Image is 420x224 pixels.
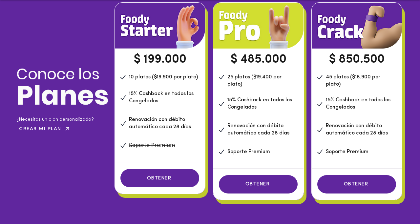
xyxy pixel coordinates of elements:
span: $ 850.500 [329,53,385,66]
span: Renovación con débito automático cada 28 días [129,117,191,130]
span: 45 platos ($18.900 por plato) [326,74,380,87]
span: CREAR MI PLAN [19,127,61,132]
span: Renovación con débito automático cada 28 días [326,123,388,136]
span: S̶o̶p̶o̶r̶t̶e̶ ̶P̶r̶e̶m̶i̶u̶m̶ [129,143,175,148]
span: OBTENER [147,176,172,181]
span: $ 485.000 [230,53,286,66]
span: ¿Necesitas un plan personalizado? [16,117,94,122]
a: CREAR MI PLAN [16,125,73,133]
img: foody-member-starter-plan.png [213,3,304,49]
span: Renovación con débito automático cada 28 días [227,123,289,136]
span: Soporte Premium [227,149,270,154]
a: OBTENER [317,175,396,193]
img: foody-member-starter-plan.png [115,3,205,49]
img: foody-member-starter-plan.png [312,3,402,49]
span: Soporte Premium [326,149,368,154]
a: OBTENER [120,169,199,187]
span: Planes [16,76,109,114]
iframe: Messagebird Livechat Widget [382,186,413,217]
span: OBTENER [245,182,270,187]
span: 25 platos ($19.400 por plato) [227,74,282,87]
span: 15% Cashback en todos los Congelados [227,97,292,110]
span: $ 199.000 [134,53,186,66]
span: OBTENER [344,182,368,187]
span: 15% Cashback en todos los Congelados [129,91,194,104]
span: 10 platos ($19.900 por plato) [129,74,198,80]
span: 15% Cashback en todos los Congelados [326,97,390,110]
a: OBTENER [219,175,298,193]
span: Conoce los [16,64,99,85]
